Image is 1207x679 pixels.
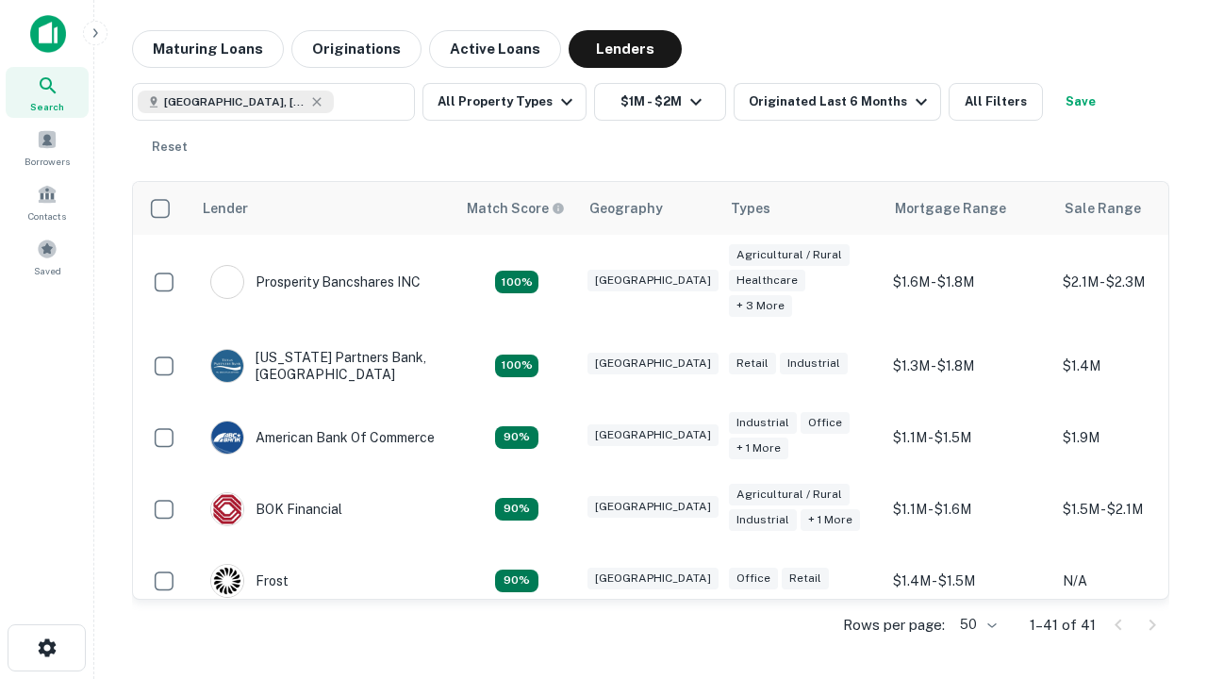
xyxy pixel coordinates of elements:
[211,350,243,382] img: picture
[587,353,719,374] div: [GEOGRAPHIC_DATA]
[495,498,538,521] div: Matching Properties: 3, hasApolloMatch: undefined
[495,271,538,293] div: Matching Properties: 6, hasApolloMatch: undefined
[211,266,243,298] img: picture
[884,402,1053,473] td: $1.1M - $1.5M
[729,295,792,317] div: + 3 more
[1030,614,1096,637] p: 1–41 of 41
[210,349,437,383] div: [US_STATE] Partners Bank, [GEOGRAPHIC_DATA]
[28,208,66,224] span: Contacts
[587,424,719,446] div: [GEOGRAPHIC_DATA]
[140,128,200,166] button: Reset
[884,235,1053,330] td: $1.6M - $1.8M
[30,99,64,114] span: Search
[6,176,89,227] a: Contacts
[729,270,805,291] div: Healthcare
[467,198,565,219] div: Capitalize uses an advanced AI algorithm to match your search with the best lender. The match sco...
[1113,468,1207,558] iframe: Chat Widget
[729,509,797,531] div: Industrial
[191,182,455,235] th: Lender
[210,492,342,526] div: BOK Financial
[495,570,538,592] div: Matching Properties: 3, hasApolloMatch: undefined
[291,30,422,68] button: Originations
[884,545,1053,617] td: $1.4M - $1.5M
[211,565,243,597] img: picture
[719,182,884,235] th: Types
[30,15,66,53] img: capitalize-icon.png
[884,330,1053,402] td: $1.3M - $1.8M
[569,30,682,68] button: Lenders
[455,182,578,235] th: Capitalize uses an advanced AI algorithm to match your search with the best lender. The match sco...
[1050,83,1111,121] button: Save your search to get updates of matches that match your search criteria.
[495,355,538,377] div: Matching Properties: 4, hasApolloMatch: undefined
[1065,197,1141,220] div: Sale Range
[587,496,719,518] div: [GEOGRAPHIC_DATA]
[25,154,70,169] span: Borrowers
[729,568,778,589] div: Office
[429,30,561,68] button: Active Loans
[729,484,850,505] div: Agricultural / Rural
[210,265,421,299] div: Prosperity Bancshares INC
[164,93,306,110] span: [GEOGRAPHIC_DATA], [GEOGRAPHIC_DATA], [GEOGRAPHIC_DATA]
[884,473,1053,545] td: $1.1M - $1.6M
[203,197,248,220] div: Lender
[422,83,587,121] button: All Property Types
[729,438,788,459] div: + 1 more
[6,231,89,282] a: Saved
[210,564,289,598] div: Frost
[731,197,770,220] div: Types
[749,91,933,113] div: Originated Last 6 Months
[895,197,1006,220] div: Mortgage Range
[6,122,89,173] a: Borrowers
[34,263,61,278] span: Saved
[6,67,89,118] a: Search
[211,493,243,525] img: picture
[587,568,719,589] div: [GEOGRAPHIC_DATA]
[589,197,663,220] div: Geography
[587,270,719,291] div: [GEOGRAPHIC_DATA]
[467,198,561,219] h6: Match Score
[782,568,829,589] div: Retail
[132,30,284,68] button: Maturing Loans
[594,83,726,121] button: $1M - $2M
[949,83,1043,121] button: All Filters
[211,422,243,454] img: picture
[952,611,1000,638] div: 50
[729,412,797,434] div: Industrial
[495,426,538,449] div: Matching Properties: 3, hasApolloMatch: undefined
[729,244,850,266] div: Agricultural / Rural
[210,421,435,455] div: American Bank Of Commerce
[884,182,1053,235] th: Mortgage Range
[780,353,848,374] div: Industrial
[843,614,945,637] p: Rows per page:
[729,353,776,374] div: Retail
[801,509,860,531] div: + 1 more
[801,412,850,434] div: Office
[734,83,941,121] button: Originated Last 6 Months
[578,182,719,235] th: Geography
